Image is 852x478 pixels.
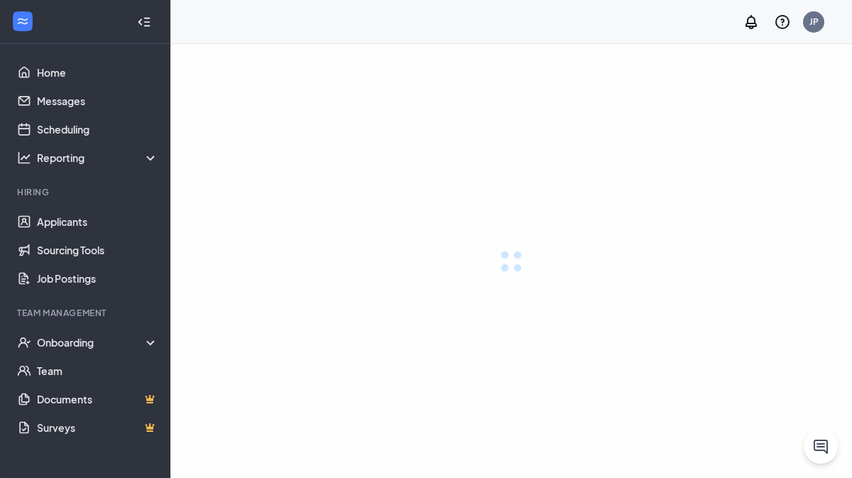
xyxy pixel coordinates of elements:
a: DocumentsCrown [37,385,158,413]
div: Reporting [37,151,159,165]
div: JP [809,16,819,28]
svg: Analysis [17,151,31,165]
svg: Collapse [137,15,151,29]
a: Scheduling [37,115,158,143]
a: Team [37,357,158,385]
a: SurveysCrown [37,413,158,442]
button: ChatActive [804,430,838,464]
a: Job Postings [37,264,158,293]
div: Team Management [17,307,155,319]
div: Onboarding [37,335,159,349]
a: Home [37,58,158,87]
a: Messages [37,87,158,115]
a: Applicants [37,207,158,236]
svg: Notifications [743,13,760,31]
svg: WorkstreamLogo [16,14,30,28]
svg: UserCheck [17,335,31,349]
svg: QuestionInfo [774,13,791,31]
div: Hiring [17,186,155,198]
svg: ChatActive [812,438,829,455]
a: Sourcing Tools [37,236,158,264]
